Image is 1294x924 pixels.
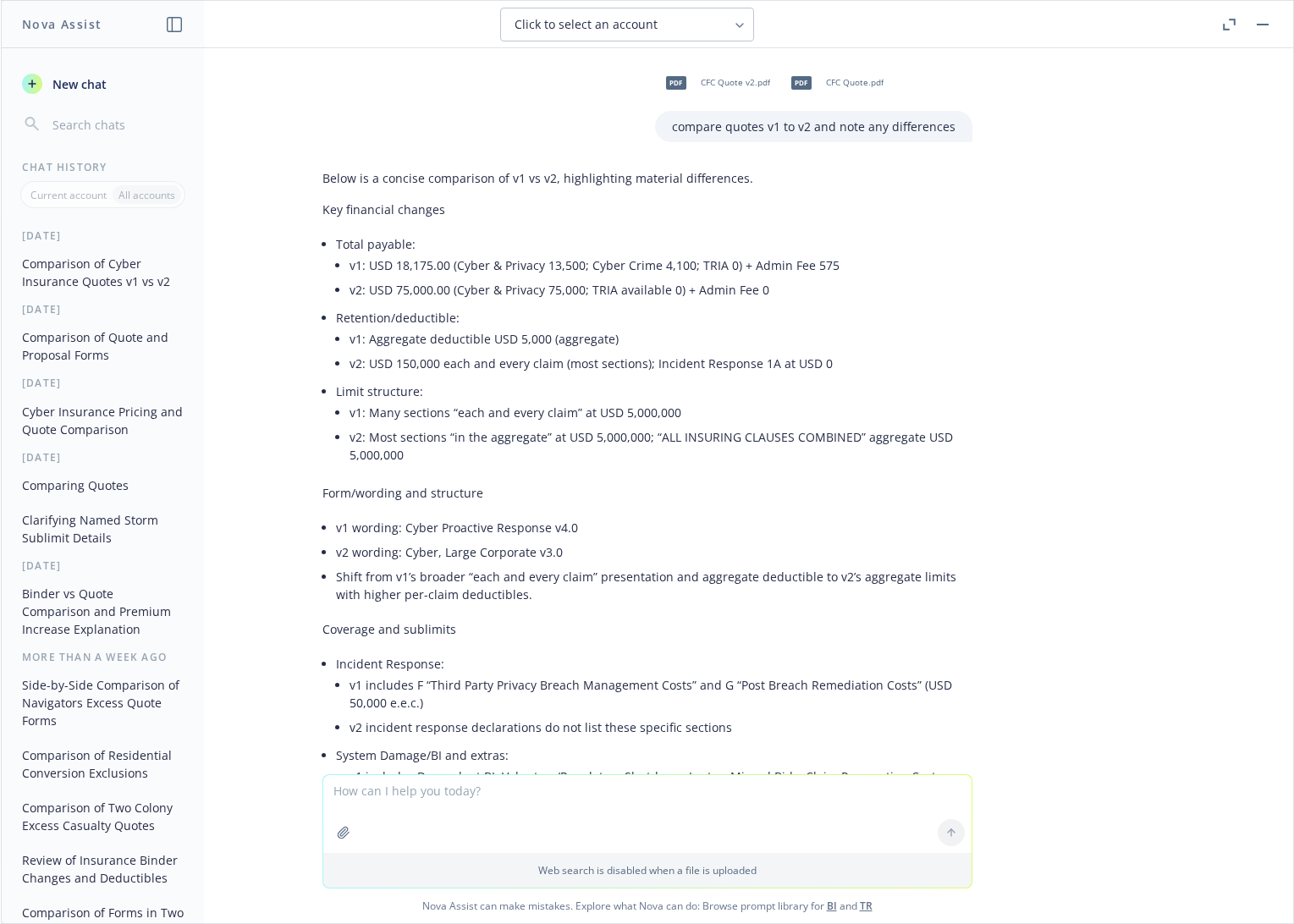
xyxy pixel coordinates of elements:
[350,253,972,278] li: v1: USD 18,175.00 (Cyber & Privacy 13,500; Cyber Crime 4,100; TRIA 0) + Admin Fee 575
[49,113,184,136] input: Search chats
[336,564,972,607] li: Shift from v1’s broader “each and every claim” presentation and aggregate deductible to v2’s aggr...
[8,888,1286,923] span: Nova Assist can make mistakes. Explore what Nova can do: Browse prompt library for and
[350,278,972,302] li: v2: USD 75,000.00 (Cyber & Privacy 75,000; TRIA available 0) + Admin Fee 0
[350,400,972,425] li: v1: Many sections “each and every claim” at USD 5,000,000
[672,118,955,135] p: compare quotes v1 to v2 and note any differences
[2,558,204,573] div: [DATE]
[2,376,204,390] div: [DATE]
[336,232,972,305] li: Total payable:
[322,620,972,638] p: Coverage and sublimits
[791,76,812,89] span: pdf
[15,846,190,892] button: Review of Insurance Binder Changes and Deductibles
[15,580,190,643] button: Binder vs Quote Comparison and Premium Increase Explanation
[15,398,190,443] button: Cyber Insurance Pricing and Quote Comparison
[15,794,190,839] button: Comparison of Two Colony Excess Casualty Quotes
[322,169,972,187] p: Below is a concise comparison of v1 vs v2, highlighting material differences.
[2,302,204,316] div: [DATE]
[322,201,972,218] p: Key financial changes
[30,188,107,202] p: Current account
[500,8,754,41] button: Click to select an account
[860,899,873,913] a: TR
[15,506,190,552] button: Clarifying Named Storm Sublimit Details
[826,77,884,88] span: CFC Quote.pdf
[336,743,972,852] li: System Damage/BI and extras:
[350,715,972,740] li: v2 incident response declarations do not list these specific sections
[322,484,972,502] p: Form/wording and structure
[701,77,770,88] span: CFC Quote v2.pdf
[827,899,837,913] a: BI
[15,471,190,499] button: Comparing Quotes
[15,69,190,99] button: New chat
[49,75,107,93] span: New chat
[118,188,175,202] p: All accounts
[336,379,972,470] li: Limit structure:
[655,62,774,104] div: pdfCFC Quote v2.pdf
[350,673,972,715] li: v1 includes F “Third Party Privacy Breach Management Costs” and G “Post Breach Remediation Costs”...
[336,515,972,540] li: v1 wording: Cyber Proactive Response v4.0
[2,160,204,174] div: Chat History
[333,863,961,877] p: Web search is disabled when a file is uploaded
[2,228,204,243] div: [DATE]
[15,741,190,787] button: Comparison of Residential Conversion Exclusions
[350,425,972,467] li: v2: Most sections “in the aggregate” at USD 5,000,000; “ALL INSURING CLAUSES COMBINED” aggregate ...
[336,540,972,564] li: v2 wording: Cyber, Large Corporate v3.0
[22,15,102,33] h1: Nova Assist
[780,62,887,104] div: pdfCFC Quote.pdf
[2,650,204,664] div: More than a week ago
[350,764,972,806] li: v1 includes Dependent BI, Voluntary/Regulatory Shutdown, Lost or Missed Bids, Claim Preparation C...
[336,652,972,743] li: Incident Response:
[666,76,686,89] span: pdf
[15,671,190,734] button: Side-by-Side Comparison of Navigators Excess Quote Forms
[350,327,972,351] li: v1: Aggregate deductible USD 5,000 (aggregate)
[515,16,658,33] span: Click to select an account
[336,305,972,379] li: Retention/deductible:
[15,323,190,369] button: Comparison of Quote and Proposal Forms
[15,250,190,295] button: Comparison of Cyber Insurance Quotes v1 vs v2
[350,351,972,376] li: v2: USD 150,000 each and every claim (most sections); Incident Response 1A at USD 0
[2,450,204,465] div: [DATE]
